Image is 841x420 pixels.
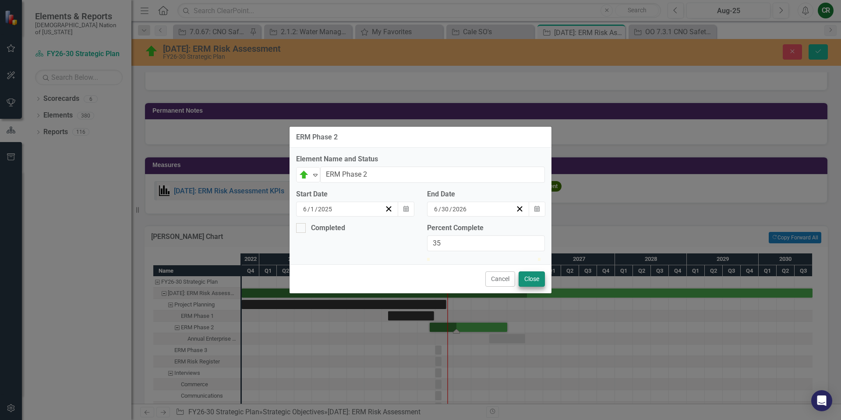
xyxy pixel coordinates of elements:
span: / [438,205,441,213]
label: Element Name and Status [296,154,545,164]
button: Close [519,271,545,287]
input: Name [320,167,545,183]
span: / [307,205,310,213]
img: On Target [299,170,309,180]
div: Start Date [296,189,414,199]
span: / [449,205,452,213]
label: Percent Complete [427,223,545,233]
div: Open Intercom Messenger [811,390,832,411]
div: ERM Phase 2 [296,133,338,141]
span: / [315,205,318,213]
div: End Date [427,189,545,199]
button: Cancel [485,271,515,287]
